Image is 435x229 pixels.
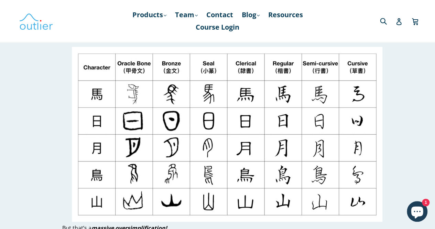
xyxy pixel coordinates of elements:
a: Products [129,9,170,21]
a: Resources [265,9,306,21]
img: Outlier Linguistics [19,11,53,31]
img: overly simplified evolution of the Chinese writing system [72,47,382,222]
inbox-online-store-chat: Shopify online store chat [405,201,429,223]
a: Team [172,9,201,21]
a: Blog [238,9,263,21]
a: Course Login [192,21,243,33]
a: Contact [203,9,237,21]
input: Search [378,14,397,28]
